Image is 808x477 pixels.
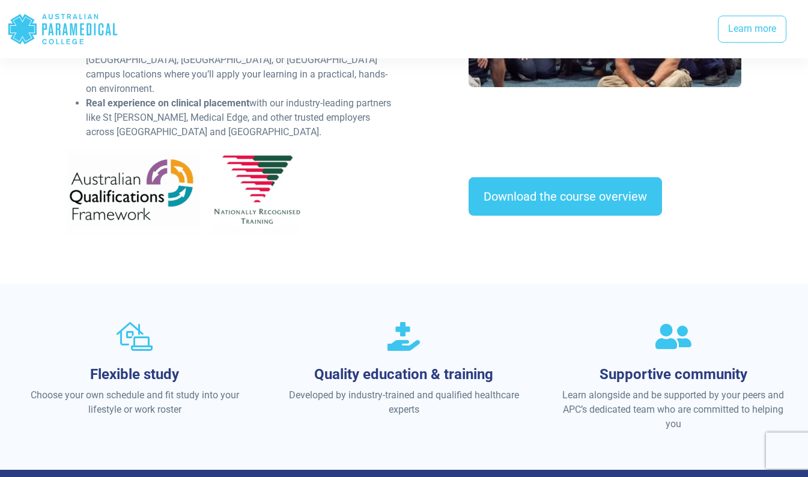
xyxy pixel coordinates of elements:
[86,38,396,96] li: , at our [GEOGRAPHIC_DATA], [GEOGRAPHIC_DATA], [GEOGRAPHIC_DATA], or [GEOGRAPHIC_DATA] campus loc...
[17,366,252,383] h3: Flexible study
[286,388,521,417] p: Developed by industry-trained and qualified healthcare experts
[718,16,786,43] a: Learn more
[7,10,118,49] div: Australian Paramedical College
[17,388,252,417] p: Choose your own schedule and fit study into your lifestyle or work roster
[86,97,249,109] strong: Real experience on clinical placement
[556,366,791,383] h3: Supportive community
[86,96,396,139] li: with our industry-leading partners like St [PERSON_NAME], Medical Edge, and other trusted employe...
[469,177,662,216] a: Download the course overview
[469,111,741,173] iframe: EmbedSocial Universal Widget
[286,366,521,383] h3: Quality education & training
[556,388,791,431] p: Learn alongside and be supported by your peers and APC’s dedicated team who are committed to help...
